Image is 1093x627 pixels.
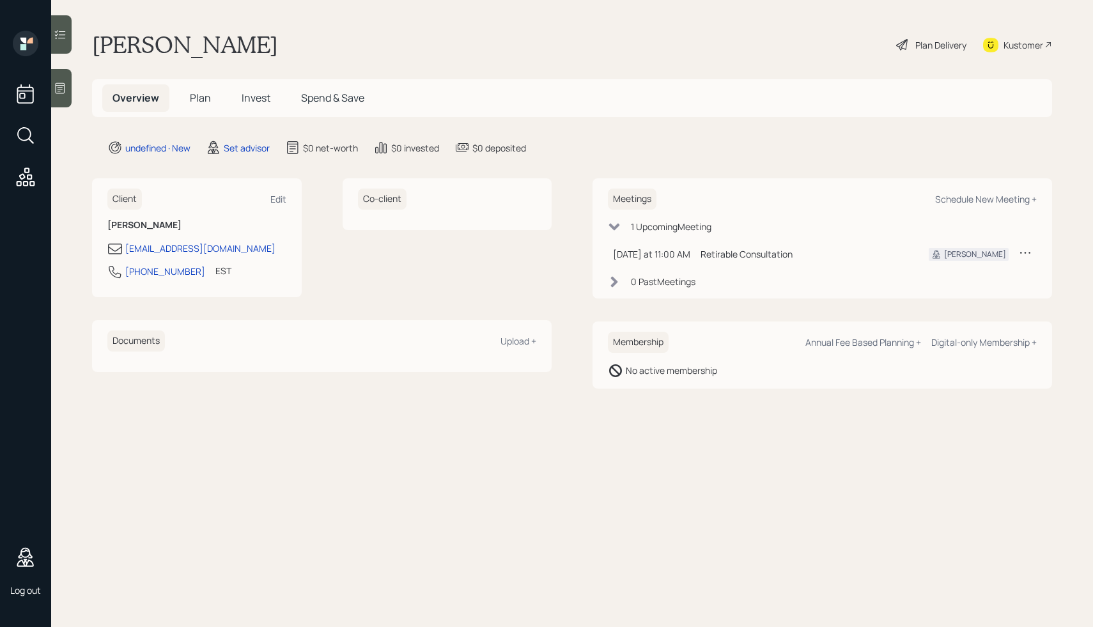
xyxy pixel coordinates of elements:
[112,91,159,105] span: Overview
[701,247,908,261] div: Retirable Consultation
[224,141,270,155] div: Set advisor
[358,189,407,210] h6: Co-client
[1004,38,1043,52] div: Kustomer
[301,91,364,105] span: Spend & Save
[608,189,656,210] h6: Meetings
[931,336,1037,348] div: Digital-only Membership +
[613,247,690,261] div: [DATE] at 11:00 AM
[107,189,142,210] h6: Client
[125,141,190,155] div: undefined · New
[215,264,231,277] div: EST
[92,31,278,59] h1: [PERSON_NAME]
[125,242,275,255] div: [EMAIL_ADDRESS][DOMAIN_NAME]
[631,275,695,288] div: 0 Past Meeting s
[935,193,1037,205] div: Schedule New Meeting +
[391,141,439,155] div: $0 invested
[500,335,536,347] div: Upload +
[303,141,358,155] div: $0 net-worth
[608,332,669,353] h6: Membership
[472,141,526,155] div: $0 deposited
[915,38,966,52] div: Plan Delivery
[805,336,921,348] div: Annual Fee Based Planning +
[944,249,1006,260] div: [PERSON_NAME]
[10,584,41,596] div: Log out
[270,193,286,205] div: Edit
[190,91,211,105] span: Plan
[107,220,286,231] h6: [PERSON_NAME]
[107,330,165,352] h6: Documents
[125,265,205,278] div: [PHONE_NUMBER]
[631,220,711,233] div: 1 Upcoming Meeting
[626,364,717,377] div: No active membership
[242,91,270,105] span: Invest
